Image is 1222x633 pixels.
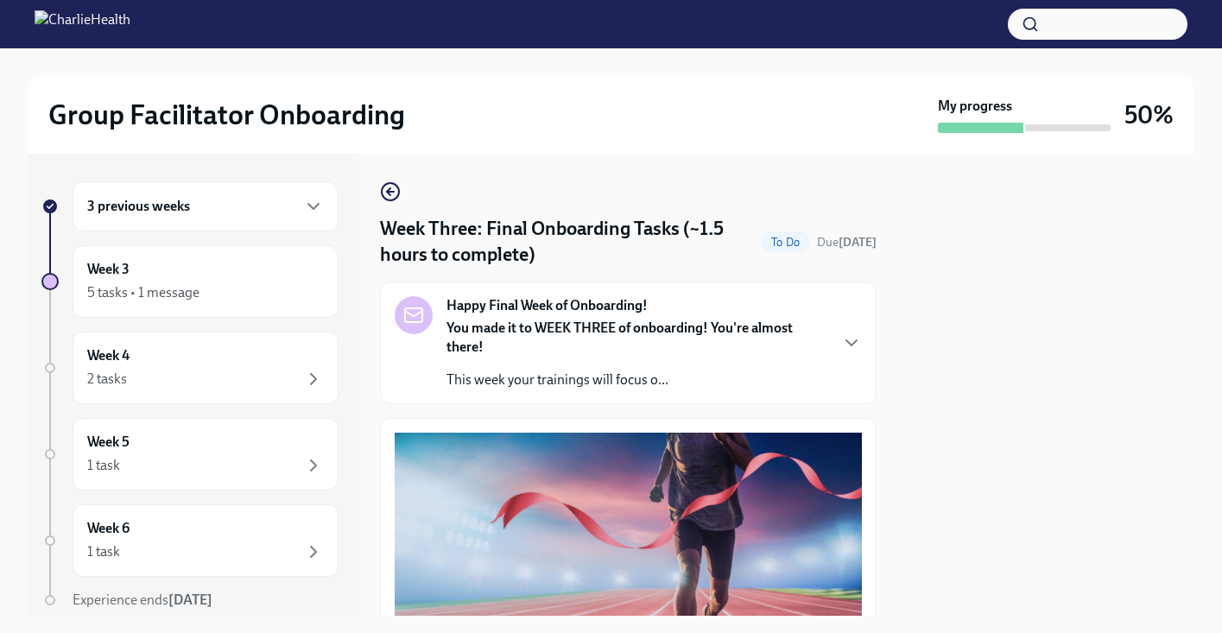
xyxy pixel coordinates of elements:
[35,10,130,38] img: CharlieHealth
[48,98,405,132] h2: Group Facilitator Onboarding
[87,519,130,538] h6: Week 6
[761,236,810,249] span: To Do
[817,235,877,250] span: Due
[938,97,1012,116] strong: My progress
[87,260,130,279] h6: Week 3
[839,235,877,250] strong: [DATE]
[817,234,877,250] span: August 23rd, 2025 10:00
[41,418,339,491] a: Week 51 task
[87,283,199,302] div: 5 tasks • 1 message
[87,370,127,389] div: 2 tasks
[87,197,190,216] h6: 3 previous weeks
[87,433,130,452] h6: Week 5
[1124,99,1174,130] h3: 50%
[87,542,120,561] div: 1 task
[87,456,120,475] div: 1 task
[41,504,339,577] a: Week 61 task
[168,592,212,608] strong: [DATE]
[446,296,648,315] strong: Happy Final Week of Onboarding!
[446,370,827,389] p: This week your trainings will focus o...
[41,245,339,318] a: Week 35 tasks • 1 message
[380,216,754,268] h4: Week Three: Final Onboarding Tasks (~1.5 hours to complete)
[73,181,339,231] div: 3 previous weeks
[73,592,212,608] span: Experience ends
[87,346,130,365] h6: Week 4
[41,332,339,404] a: Week 42 tasks
[446,320,793,355] strong: You made it to WEEK THREE of onboarding! You're almost there!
